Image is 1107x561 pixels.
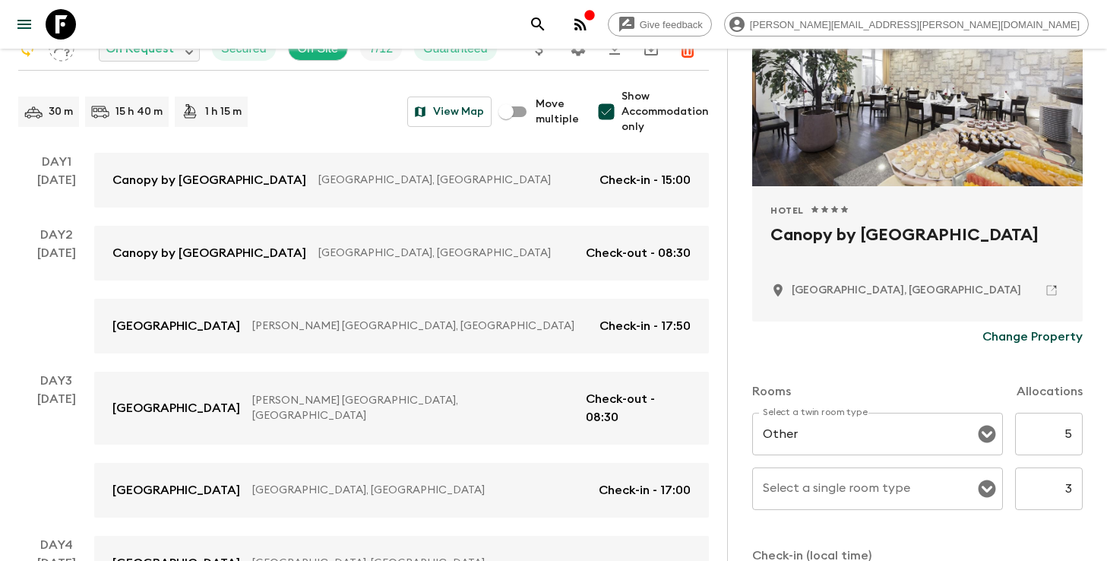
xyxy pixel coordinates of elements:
span: Assign pack leader [49,40,74,52]
button: menu [9,9,40,40]
p: [PERSON_NAME] [GEOGRAPHIC_DATA], [GEOGRAPHIC_DATA] [252,393,574,423]
p: [GEOGRAPHIC_DATA] [112,399,240,417]
div: [DATE] [37,171,76,208]
p: Change Property [982,328,1083,346]
p: Guaranteed [423,40,488,58]
p: On Site [298,40,338,58]
button: Update Price, Early Bird Discount and Costs [524,33,555,64]
p: Canopy by [GEOGRAPHIC_DATA] [112,171,306,189]
a: Canopy by [GEOGRAPHIC_DATA][GEOGRAPHIC_DATA], [GEOGRAPHIC_DATA]Check-out - 08:30 [94,226,709,280]
button: Change Property [982,322,1083,352]
p: 7 / 12 [369,40,393,58]
p: On Request [106,40,174,58]
p: Day 2 [18,226,94,244]
p: 15 h 40 m [115,104,163,119]
p: Check-out - 08:30 [586,390,691,426]
p: [GEOGRAPHIC_DATA] [112,317,240,335]
p: Check-in - 17:50 [599,317,691,335]
span: [PERSON_NAME][EMAIL_ADDRESS][PERSON_NAME][DOMAIN_NAME] [742,19,1088,30]
a: Canopy by [GEOGRAPHIC_DATA][GEOGRAPHIC_DATA], [GEOGRAPHIC_DATA]Check-in - 15:00 [94,153,709,208]
p: 1 h 15 m [205,104,242,119]
p: [GEOGRAPHIC_DATA] [112,481,240,499]
p: Secured [221,40,267,58]
span: Hotel [770,204,804,217]
button: Archive (Completed, Cancelled or Unsynced Departures only) [636,33,666,64]
p: [GEOGRAPHIC_DATA], [GEOGRAPHIC_DATA] [318,246,574,261]
a: [GEOGRAPHIC_DATA][GEOGRAPHIC_DATA], [GEOGRAPHIC_DATA]Check-in - 17:00 [94,463,709,518]
span: Move multiple [536,97,579,127]
span: Give feedback [631,19,711,30]
button: Download CSV [599,33,630,64]
h2: Canopy by [GEOGRAPHIC_DATA] [770,223,1064,271]
a: [GEOGRAPHIC_DATA][PERSON_NAME] [GEOGRAPHIC_DATA], [GEOGRAPHIC_DATA]Check-in - 17:50 [94,299,709,353]
button: Delete [672,33,703,64]
button: Settings [563,33,593,64]
p: [GEOGRAPHIC_DATA], [GEOGRAPHIC_DATA] [318,173,587,188]
button: search adventures [523,9,553,40]
p: Day 3 [18,372,94,390]
button: View Map [407,97,492,127]
p: Zagreb, Croatia [792,283,1021,298]
p: 30 m [49,104,73,119]
label: Select a twin room type [763,406,868,419]
p: Day 1 [18,153,94,171]
div: Trip Fill [360,36,402,61]
a: [GEOGRAPHIC_DATA][PERSON_NAME] [GEOGRAPHIC_DATA], [GEOGRAPHIC_DATA]Check-out - 08:30 [94,372,709,445]
div: [DATE] [37,244,76,353]
div: [PERSON_NAME][EMAIL_ADDRESS][PERSON_NAME][DOMAIN_NAME] [724,12,1089,36]
div: On Site [288,36,348,61]
p: [GEOGRAPHIC_DATA], [GEOGRAPHIC_DATA] [252,483,587,498]
p: Check-in - 17:00 [599,481,691,499]
p: Check-out - 08:30 [586,244,691,262]
button: Open [976,478,998,499]
button: Open [976,423,998,445]
svg: Sync Required - Changes detected [18,40,36,58]
p: Rooms [752,382,791,401]
div: [DATE] [37,390,76,518]
span: Show Accommodation only [622,89,709,135]
p: Check-in - 15:00 [599,171,691,189]
a: Give feedback [608,12,712,36]
p: Canopy by [GEOGRAPHIC_DATA] [112,244,306,262]
p: Day 4 [18,536,94,554]
p: Allocations [1017,382,1083,401]
p: [PERSON_NAME] [GEOGRAPHIC_DATA], [GEOGRAPHIC_DATA] [252,319,587,334]
div: Secured [212,36,276,61]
